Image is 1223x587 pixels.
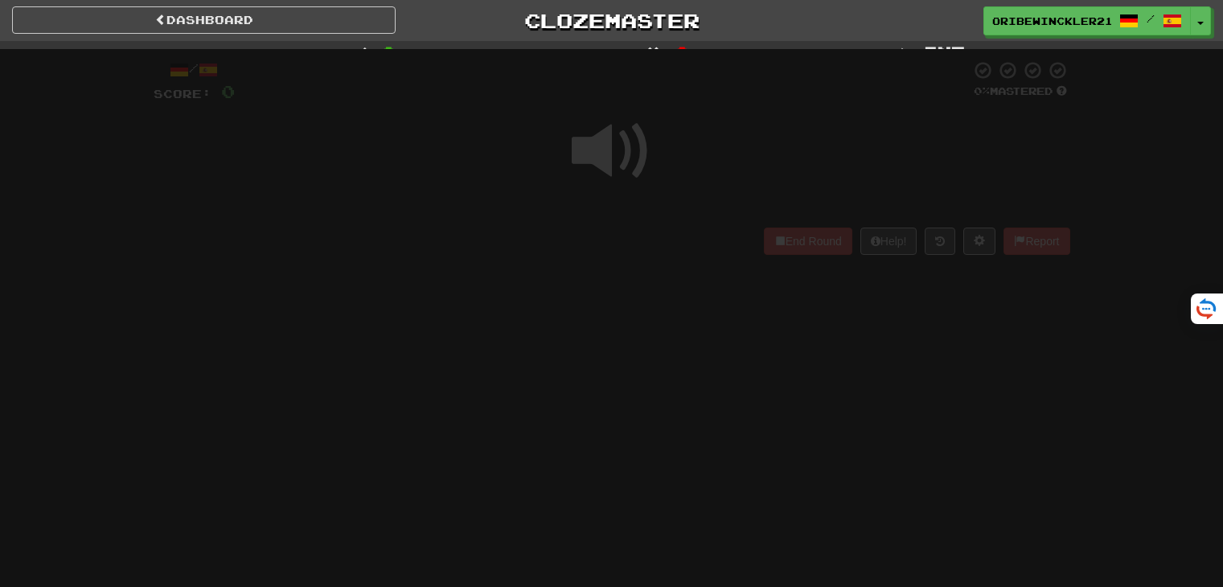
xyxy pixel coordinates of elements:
span: 0 % [974,84,990,97]
button: Report [1003,228,1069,255]
div: Mastered [971,84,1070,99]
button: Help! [860,228,917,255]
span: : [353,47,371,60]
a: Dashboard [12,6,396,34]
span: To go [827,45,884,61]
span: Score: [154,87,211,101]
a: OribeWinckler21 / [983,6,1191,35]
span: 0 [221,81,235,101]
a: Clozemaster [420,6,803,35]
span: / [1147,13,1155,24]
span: 0 [675,43,689,62]
button: End Round [764,228,852,255]
span: 0 [382,43,396,62]
span: : [646,47,664,60]
span: : [895,47,913,60]
div: / [154,60,235,80]
span: Correct [263,45,342,61]
span: Inf [924,43,965,62]
button: Round history (alt+y) [925,228,955,255]
span: OribeWinckler21 [992,14,1111,28]
span: Incorrect [534,45,635,61]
